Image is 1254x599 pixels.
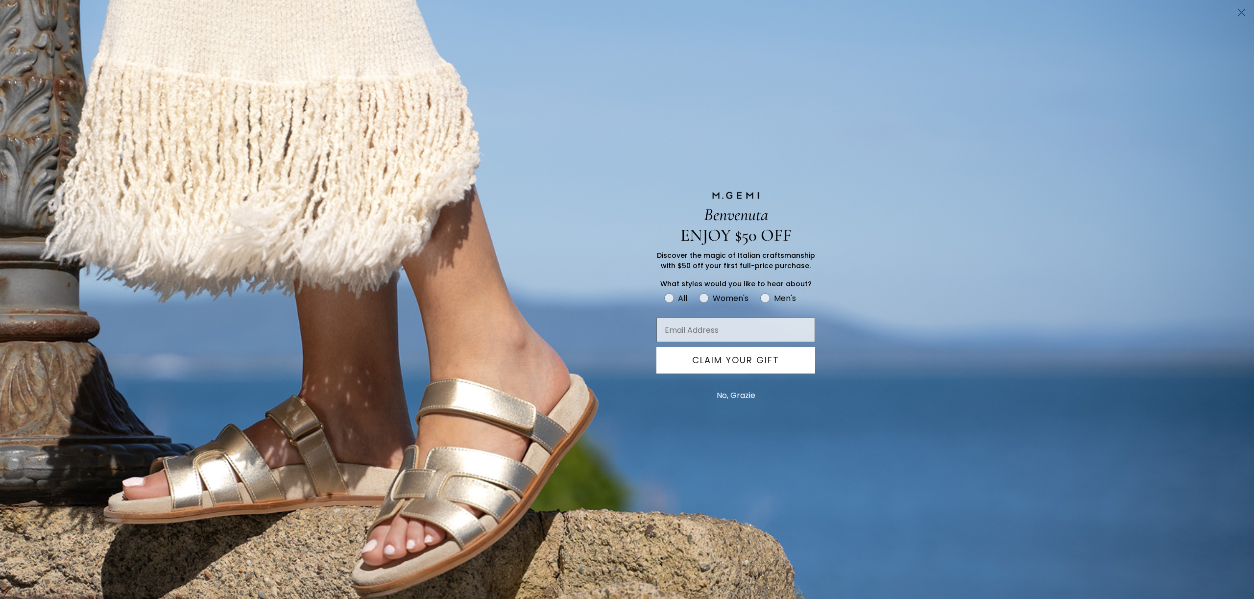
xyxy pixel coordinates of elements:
button: Close dialog [1233,4,1250,21]
div: Men's [774,292,796,304]
span: What styles would you like to hear about? [660,279,812,289]
button: No, Grazie [712,383,760,408]
button: CLAIM YOUR GIFT [656,347,815,374]
div: Women's [713,292,748,304]
span: Discover the magic of Italian craftsmanship with $50 off your first full-price purchase. [657,250,815,271]
span: Benvenuta [704,204,768,225]
div: All [678,292,687,304]
span: ENJOY $50 OFF [680,225,792,246]
input: Email Address [656,318,815,342]
img: M.GEMI [711,191,760,200]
